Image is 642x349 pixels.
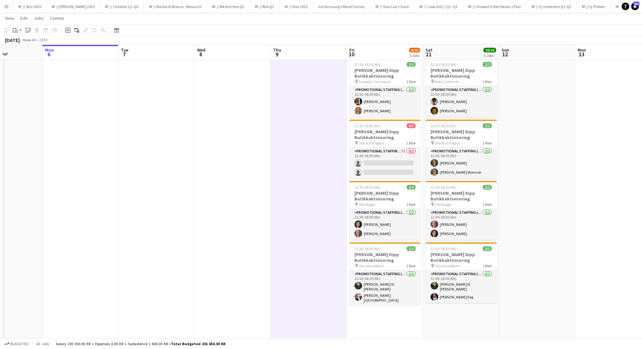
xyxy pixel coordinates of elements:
span: 1 Role [482,79,492,84]
div: [DATE] [5,37,20,43]
span: Comms [50,15,64,21]
app-job-card: 12:30-18:30 (6h)2/2[PERSON_NAME] Dipp Butikkaktivisering Obs Rygge1 RolePromotional Staffing (Pro... [425,181,497,240]
span: 12:30-18:30 (6h) [431,246,456,251]
span: Obs Rudshøgda [359,141,384,145]
span: 2/2 [483,62,492,67]
span: Obs Rudshøgda [435,141,460,145]
span: 1 Role [482,141,492,145]
span: Budgeted [10,342,29,346]
span: 9 [272,51,281,58]
button: RF // [PERSON_NAME] 2025 [46,0,100,13]
button: RF // We Are Hero Q2 [207,0,250,13]
h3: [PERSON_NAME] Dipp Butikkaktivisering [349,67,421,79]
span: Thu [273,47,281,53]
h3: [PERSON_NAME] Dipp Butikkaktivisering [349,190,421,202]
span: 7 [120,51,128,58]
app-job-card: 12:30-18:30 (6h)2/2[PERSON_NAME] Dipp Butikkaktivisering Meny Lietorvet1 RolePromotional Staffing... [425,58,497,117]
button: Budgeted [3,340,30,347]
app-card-role: Promotional Staffing (Promotional Staff)2/212:30-18:30 (6h)[PERSON_NAME][PERSON_NAME] [425,209,497,240]
span: All jobs [35,341,50,346]
span: Obs Rygge [435,202,451,207]
span: 13 [577,51,586,58]
span: 2/2 [483,246,492,251]
button: RF // Ikea 2025 [280,0,313,13]
button: RF // Unisport X Nike Ready 2 Play [463,0,526,13]
span: 1 Role [406,202,416,207]
span: 12:30-18:30 (6h) [354,62,380,67]
app-job-card: 12:30-18:30 (6h)2/2[PERSON_NAME] Dipp Butikkaktivisering Obs Sandefjord1 RolePromotional Staffing... [425,242,497,303]
a: Comms [47,14,67,22]
app-card-role: Promotional Staffing (Promotional Staff)2/212:30-18:30 (6h)[PERSON_NAME] El [PERSON_NAME][PERSON_... [425,270,497,303]
span: Obs Rygge [359,202,375,207]
span: 8/10 [409,48,420,52]
button: RF // Skyr 2025 [13,0,46,13]
span: 8 [196,51,205,58]
span: 12:30-18:30 (6h) [354,246,380,251]
span: Total Budgeted 201 650.00 KR [171,341,225,346]
span: View [5,15,14,21]
span: Sat [425,47,432,53]
span: Week 40 [21,38,37,42]
button: RF // Barilla Al Bronzo - Relaunch [144,0,207,13]
span: Jobs [34,15,44,21]
span: Edit [20,15,28,21]
app-card-role: Promotional Staffing (Promotional Staff)2/212:30-18:30 (6h)[PERSON_NAME][PERSON_NAME] Momrak [425,148,497,178]
app-job-card: 12:30-18:30 (6h)2/2[PERSON_NAME] Dipp Butikkaktivisering Obs Sandefjord1 RolePromotional Staffing... [349,242,421,305]
div: 5 Jobs [484,53,496,58]
span: 12:30-18:30 (6h) [431,123,456,128]
span: 2/2 [407,62,416,67]
span: Meny Lietorvet [435,79,459,84]
span: 10 [348,51,354,58]
a: View [3,14,17,22]
span: 2/2 [483,123,492,128]
a: Jobs [32,14,46,22]
span: 231 [633,2,639,6]
a: Edit [18,14,30,22]
app-card-role: Promotional Staffing (Promotional Staff)2/212:30-18:30 (6h)[PERSON_NAME][PERSON_NAME] [425,86,497,117]
div: 12:30-18:30 (6h)2/2[PERSON_NAME] Dipp Butikkaktivisering Eurospar Tomasjord1 RolePromotional Staf... [349,58,421,117]
button: RF // Cheddar Q1-Q2 [100,0,144,13]
span: 11 [424,51,432,58]
span: Wed [197,47,205,53]
span: 12:30-18:30 (6h) [431,62,456,67]
app-job-card: 12:30-18:30 (6h)2/2[PERSON_NAME] Dipp Butikkaktivisering Obs Rudshøgda1 RolePromotional Staffing ... [425,120,497,178]
app-job-card: 12:30-18:30 (6h)0/2[PERSON_NAME] Dipp Butikkaktivisering Obs Rudshøgda1 RolePromotional Staffing ... [349,120,421,178]
button: RF // Q-Protein [577,0,610,13]
span: 2/2 [407,185,416,190]
span: 12:30-18:30 (6h) [354,123,380,128]
app-job-card: 12:30-18:30 (6h)2/2[PERSON_NAME] Dipp Butikkaktivisering Obs Rygge1 RolePromotional Staffing (Pro... [349,181,421,240]
span: Obs Sandefjord [359,263,383,268]
span: 12:30-18:30 (6h) [354,185,380,190]
span: 1 Role [482,263,492,268]
span: Eurospar Tomasjord [359,79,391,84]
app-card-role: Promotional Staffing (Promotional Staff)2/212:30-18:30 (6h)[PERSON_NAME][PERSON_NAME] [349,209,421,240]
span: 1 Role [482,202,492,207]
span: 1 Role [406,79,416,84]
span: 0/2 [407,123,416,128]
button: RF // Brie Q2 [250,0,280,13]
span: Mon [578,47,586,53]
h3: [PERSON_NAME] Dipp Butikkaktivisering [425,252,497,263]
a: 231 [631,3,639,10]
button: RF // Voss Cup + Kavli [370,0,414,13]
button: RF // Q-meieriene Q1-Q2 [526,0,577,13]
h3: [PERSON_NAME] Dipp Butikkaktivisering [349,252,421,263]
h3: [PERSON_NAME] Dipp Butikkaktivisering [349,129,421,140]
span: 12 [501,51,509,58]
span: 2/2 [483,185,492,190]
span: Fri [349,47,354,53]
span: Tue [121,47,128,53]
app-card-role: Promotional Staffing (Promotional Staff)2/212:30-18:30 (6h)[PERSON_NAME][PERSON_NAME] [349,86,421,117]
span: 10/10 [483,48,496,52]
button: Ice/Samsung x Retail Factory [313,0,370,13]
div: 5 Jobs [410,53,420,58]
button: RF // Coop Grill // Q2 -Q3 [414,0,463,13]
div: Salary 200 050.00 KR + Expenses 0.00 KR + Subsistence 1 600.00 KR = [56,341,225,346]
h3: [PERSON_NAME] Dipp Butikkaktivisering [425,190,497,202]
